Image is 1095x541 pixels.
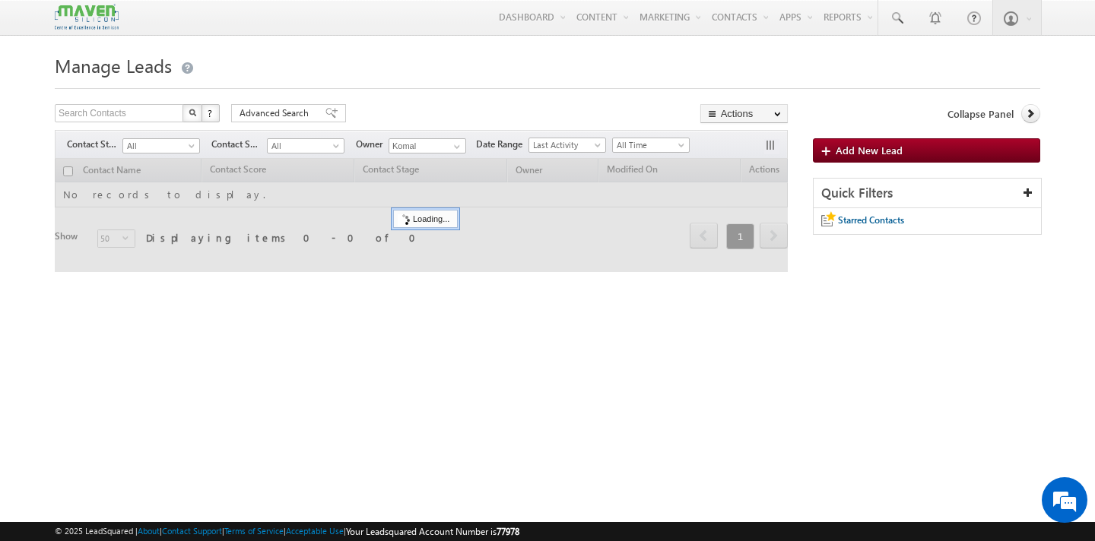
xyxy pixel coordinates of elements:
[947,107,1014,121] span: Collapse Panel
[211,138,267,151] span: Contact Source
[189,109,196,116] img: Search
[393,210,458,228] div: Loading...
[814,179,1041,208] div: Quick Filters
[224,526,284,536] a: Terms of Service
[700,104,788,123] button: Actions
[612,138,690,153] a: All Time
[346,526,519,537] span: Your Leadsquared Account Number is
[528,138,606,153] a: Last Activity
[67,138,122,151] span: Contact Stage
[286,526,344,536] a: Acceptable Use
[836,144,903,157] span: Add New Lead
[123,139,195,153] span: All
[476,138,528,151] span: Date Range
[267,138,344,153] a: All
[240,106,313,120] span: Advanced Search
[138,526,160,536] a: About
[55,53,172,78] span: Manage Leads
[613,138,685,152] span: All Time
[208,106,214,119] span: ?
[389,138,466,153] input: Type to Search
[162,526,222,536] a: Contact Support
[202,104,220,122] button: ?
[529,138,601,152] span: Last Activity
[55,524,519,539] span: © 2025 LeadSquared | | | | |
[446,139,465,154] a: Show All Items
[497,526,519,537] span: 77978
[356,138,389,151] span: Owner
[268,139,340,153] span: All
[55,4,119,30] img: Custom Logo
[122,138,200,153] a: All
[838,214,904,226] span: Starred Contacts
